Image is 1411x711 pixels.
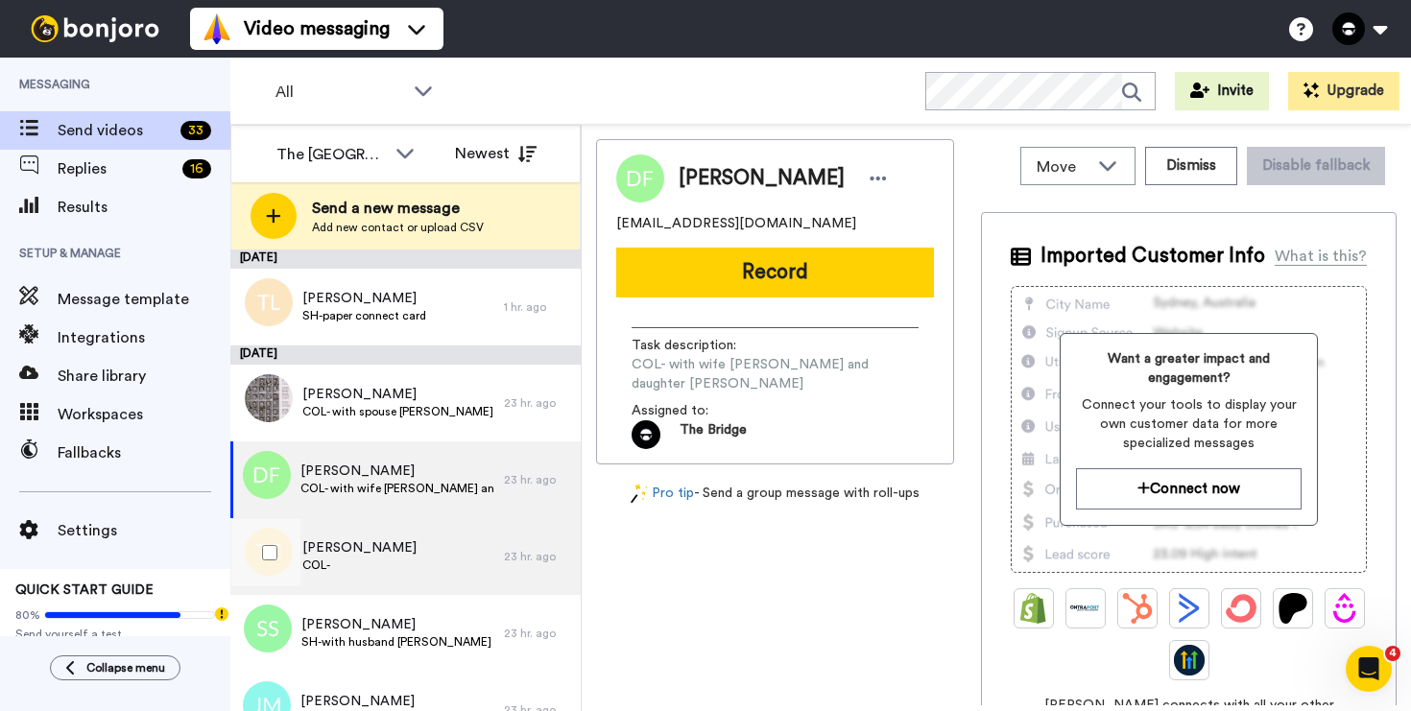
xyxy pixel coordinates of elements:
span: QUICK START GUIDE [15,583,154,597]
div: 23 hr. ago [504,626,571,641]
button: Dismiss [1145,147,1237,185]
span: Assigned to: [632,401,766,420]
button: Record [616,248,934,297]
div: What is this? [1275,245,1367,268]
img: bj-logo-header-white.svg [23,15,167,42]
div: Tooltip anchor [213,605,230,623]
div: 23 hr. ago [504,472,571,487]
a: Pro tip [631,484,694,504]
img: ActiveCampaign [1174,593,1205,624]
span: Connect your tools to display your own customer data for more specialized messages [1076,395,1302,453]
span: Collapse menu [86,660,165,675]
span: All [275,81,404,104]
img: Patreon [1278,593,1308,624]
img: magic-wand.svg [631,484,648,504]
span: Results [58,196,230,219]
span: COL- with spouse [PERSON_NAME] [302,404,493,419]
span: Move [1037,155,1088,178]
span: Add new contact or upload CSV [312,220,484,235]
span: Send yourself a test [15,627,215,642]
img: Hubspot [1122,593,1153,624]
span: Share library [58,365,230,388]
span: Fallbacks [58,441,230,464]
div: [DATE] [230,345,581,365]
span: [EMAIL_ADDRESS][DOMAIN_NAME] [616,214,856,233]
span: Video messaging [244,15,390,42]
img: vm-color.svg [202,13,232,44]
div: 1 hr. ago [504,299,571,315]
img: ConvertKit [1226,593,1256,624]
div: - Send a group message with roll-ups [596,484,954,504]
span: Replies [58,157,175,180]
span: COL- [302,557,417,573]
div: [DATE] [230,249,581,269]
img: df.png [243,451,291,499]
span: Workspaces [58,403,230,426]
span: Send videos [58,119,173,142]
button: Invite [1175,72,1269,110]
div: The [GEOGRAPHIC_DATA] [276,143,386,166]
button: Disable fallback [1247,147,1385,185]
img: Drip [1329,593,1360,624]
span: SH-with husband [PERSON_NAME] and daughter [301,634,494,650]
img: Shopify [1018,593,1049,624]
img: tl.png [245,278,293,326]
span: [PERSON_NAME] [302,538,417,557]
span: COL- with wife [PERSON_NAME] and daughter [PERSON_NAME] [300,481,494,496]
iframe: Intercom live chat [1346,646,1392,692]
span: [PERSON_NAME] [300,462,494,481]
span: Want a greater impact and engagement? [1076,349,1302,388]
span: [PERSON_NAME] [302,289,426,308]
span: Settings [58,519,230,542]
div: 23 hr. ago [504,549,571,564]
span: Send a new message [312,197,484,220]
span: [PERSON_NAME] [300,692,494,711]
span: [PERSON_NAME] [302,385,493,404]
img: Ontraport [1070,593,1101,624]
span: Message template [58,288,230,311]
button: Upgrade [1288,72,1399,110]
span: Task description : [632,336,766,355]
div: 33 [180,121,211,140]
button: Collapse menu [50,655,180,680]
span: Imported Customer Info [1040,242,1265,271]
img: e6085929-47c8-4bc9-9ea8-b0b647002d77.jpg [245,374,293,422]
span: [PERSON_NAME] [301,615,494,634]
button: Connect now [1076,468,1302,510]
span: COL- with wife [PERSON_NAME] and daughter [PERSON_NAME] [632,355,919,393]
span: 4 [1385,646,1400,661]
img: 108526f3-d0f5-4855-968e-0b8b5df60842-1745509246.jpg [632,420,660,449]
div: 23 hr. ago [504,395,571,411]
span: SH-paper connect card [302,308,426,323]
span: 80% [15,607,40,623]
div: 16 [182,159,211,178]
span: The Bridge [680,420,747,449]
img: GoHighLevel [1174,645,1205,675]
span: Integrations [58,326,230,349]
span: [PERSON_NAME] [679,164,845,193]
button: Newest [441,134,551,173]
img: Image of David Fisher [616,154,664,202]
img: ss.png [244,604,292,652]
